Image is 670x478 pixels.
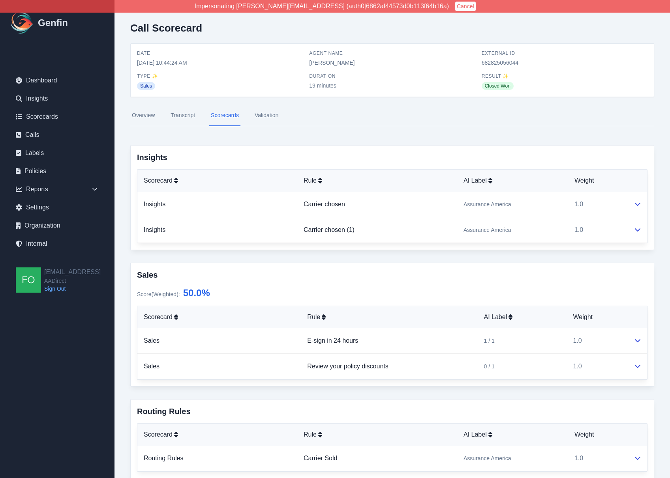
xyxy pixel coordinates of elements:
[144,226,165,233] a: Insights
[137,152,647,163] h3: Insights
[9,145,105,161] a: Labels
[304,201,345,207] a: Carrier chosen
[9,73,105,88] a: Dashboard
[44,267,101,277] h2: [EMAIL_ADDRESS]
[253,105,280,126] a: Validation
[183,288,210,298] span: 50.0 %
[38,17,68,29] h1: Genfin
[307,312,471,322] div: Rule
[137,50,303,56] span: Date
[44,285,101,293] a: Sign Out
[482,73,647,79] span: Result ✨
[482,50,647,56] span: External ID
[304,176,451,185] div: Rule
[137,269,647,280] h3: Sales
[169,105,197,126] a: Transcript
[574,430,594,439] span: Weight
[130,105,654,126] nav: Tabs
[568,192,627,217] td: 1.0
[9,181,105,197] div: Reports
[464,454,511,462] span: Assurance America
[304,430,451,439] div: Rule
[567,354,627,379] td: 1.0
[144,201,165,207] a: Insights
[464,226,511,234] span: Assurance America
[130,22,202,34] h2: Call Scorecard
[573,312,593,322] span: Weight
[568,446,627,471] td: 1.0
[137,73,303,79] span: Type ✨
[9,10,35,35] img: Logo
[568,217,627,243] td: 1.0
[144,176,291,185] div: Scorecard
[482,59,647,67] span: 682825056044
[137,82,155,90] span: Sales
[9,218,105,233] a: Organization
[137,59,303,67] span: [DATE] 10:44:24 AM
[567,328,627,354] td: 1.0
[484,337,494,345] span: 1 / 1
[144,430,291,439] div: Scorecard
[309,73,475,79] span: Duration
[304,455,337,461] a: Carrier Sold
[44,277,101,285] span: AADirect
[144,455,184,461] a: Routing Rules
[307,363,388,370] a: Review your policy discounts
[482,82,514,90] span: Closed Won
[307,337,358,344] a: E-sign in 24 hours
[16,267,41,293] img: founders@genfin.ai
[464,430,562,439] div: AI Label
[137,291,180,297] span: Score (Weighted) :
[304,226,355,233] a: Carrier chosen (1)
[309,50,475,56] span: Agent Name
[574,176,594,185] span: Weight
[144,363,160,370] a: Sales
[9,91,105,106] a: Insights
[484,312,560,322] div: AI Label
[464,176,562,185] div: AI Label
[464,200,511,208] span: Assurance America
[9,236,105,252] a: Internal
[309,59,475,67] span: [PERSON_NAME]
[130,105,156,126] a: Overview
[484,362,494,370] span: 0 / 1
[9,127,105,143] a: Calls
[9,200,105,215] a: Settings
[137,406,647,417] h3: Routing Rules
[455,2,476,11] button: Cancel
[9,163,105,179] a: Policies
[9,109,105,125] a: Scorecards
[209,105,240,126] a: Scorecards
[144,337,160,344] a: Sales
[144,312,295,322] div: Scorecard
[309,82,475,90] span: 19 minutes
